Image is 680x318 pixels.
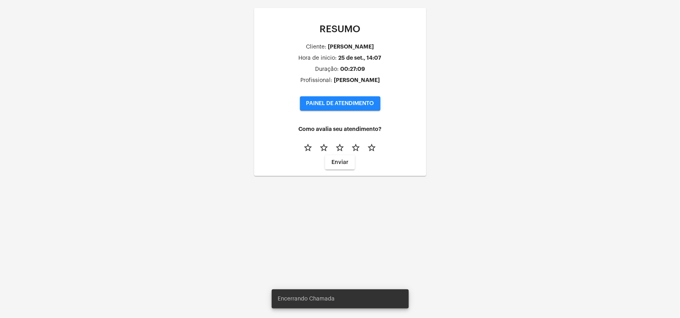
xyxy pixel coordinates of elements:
[339,55,382,61] div: 25 de set., 14:07
[367,143,377,152] mat-icon: star_border
[306,44,327,50] div: Cliente:
[300,96,380,111] button: PAINEL DE ATENDIMENTO
[315,66,339,72] div: Duração:
[325,155,355,170] button: Enviar
[304,143,313,152] mat-icon: star_border
[328,44,374,50] div: [PERSON_NAME]
[331,160,349,165] span: Enviar
[300,78,332,84] div: Profissional:
[278,295,335,303] span: Encerrando Chamada
[335,143,345,152] mat-icon: star_border
[261,24,420,34] p: RESUMO
[306,101,374,106] span: PAINEL DE ATENDIMENTO
[334,77,380,83] div: [PERSON_NAME]
[319,143,329,152] mat-icon: star_border
[340,66,365,72] div: 00:27:09
[351,143,361,152] mat-icon: star_border
[299,55,337,61] div: Hora de inicio:
[261,126,420,132] h4: Como avalia seu atendimento?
